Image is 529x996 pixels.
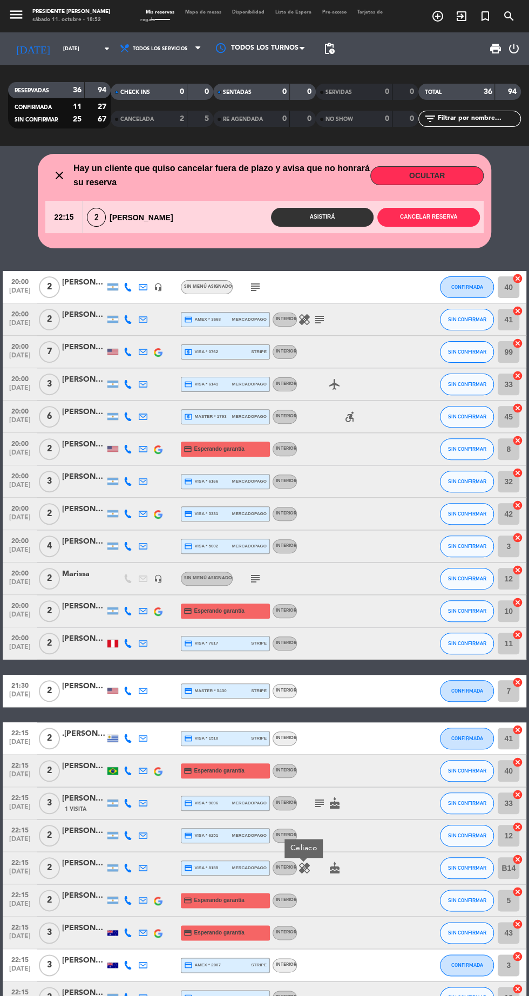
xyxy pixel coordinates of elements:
[184,380,193,389] i: credit_card
[440,471,494,492] button: SIN CONFIRMAR
[232,832,267,839] span: mercadopago
[39,568,60,590] span: 2
[448,511,486,517] span: SIN CONFIRMAR
[154,283,162,292] i: headset_mic
[194,929,244,937] span: Esperando garantía
[328,797,341,810] i: cake
[370,166,484,185] button: OCULTAR
[73,161,370,189] span: Hay un cliente que quiso cancelar fuera de plazo y avisa que no honrará su reserva
[154,510,162,519] img: google-logo.png
[154,348,162,357] img: google-logo.png
[39,792,60,814] span: 3
[6,758,33,771] span: 22:15
[184,284,232,289] span: Sin menú asignado
[184,477,218,486] span: visa * 6166
[8,6,24,25] button: menu
[62,954,105,967] div: [PERSON_NAME]
[154,607,162,616] img: google-logo.png
[6,514,33,526] span: [DATE]
[276,479,296,483] span: INTERIOR
[184,639,193,648] i: credit_card
[98,86,108,94] strong: 94
[73,103,82,111] strong: 11
[313,313,326,326] i: subject
[448,478,486,484] span: SIN CONFIRMAR
[154,897,162,905] img: google-logo.png
[448,381,486,387] span: SIN CONFIRMAR
[512,565,523,575] i: cancel
[6,791,33,803] span: 22:15
[6,631,33,643] span: 20:00
[437,113,520,125] input: Filtrar por nombre...
[512,338,523,349] i: cancel
[8,6,24,23] i: menu
[298,862,311,875] i: healing
[448,446,486,452] span: SIN CONFIRMAR
[6,611,33,624] span: [DATE]
[180,10,227,15] span: Mapa de mesas
[184,315,221,324] span: amex * 3668
[448,930,486,936] span: SIN CONFIRMAR
[184,961,193,970] i: credit_card
[184,542,218,551] span: visa * 5002
[62,341,105,354] div: [PERSON_NAME]
[508,88,519,96] strong: 94
[184,380,218,389] span: visa * 6141
[507,42,520,55] i: power_settings_new
[440,438,494,460] button: SIN CONFIRMAR
[451,284,483,290] span: CONFIRMADA
[440,857,494,879] button: SIN CONFIRMAR
[53,169,66,182] i: close
[73,116,82,123] strong: 25
[6,546,33,559] span: [DATE]
[184,412,227,421] span: master * 1793
[440,728,494,749] button: CONFIRMADA
[276,608,296,613] span: INTERIOR
[6,726,33,738] span: 22:15
[6,417,33,429] span: [DATE]
[15,88,49,93] span: RESERVADAS
[251,961,267,968] span: stripe
[276,930,296,934] span: INTERIOR
[249,281,262,294] i: subject
[223,117,263,122] span: RE AGENDADA
[276,898,296,902] span: INTERIOR
[271,208,374,227] button: Asistirá
[440,922,494,944] button: SIN CONFIRMAR
[184,639,218,648] span: visa * 7817
[39,633,60,654] span: 2
[512,403,523,414] i: cancel
[451,735,483,741] span: CONFIRMADA
[39,857,60,879] span: 2
[98,116,108,123] strong: 67
[512,629,523,640] i: cancel
[448,316,486,322] span: SIN CONFIRMAR
[6,823,33,836] span: 22:15
[39,600,60,622] span: 2
[6,836,33,848] span: [DATE]
[154,767,162,776] img: google-logo.png
[39,536,60,557] span: 4
[451,688,483,694] span: CONFIRMADA
[232,799,267,807] span: mercadopago
[62,536,105,548] div: [PERSON_NAME]
[39,406,60,428] span: 6
[424,112,437,125] i: filter_list
[251,348,267,355] span: stripe
[6,307,33,320] span: 20:00
[154,445,162,454] img: google-logo.png
[194,607,244,615] span: Esperando garantía
[184,510,218,518] span: visa * 5331
[133,46,187,52] span: Todos los servicios
[6,404,33,417] span: 20:00
[440,825,494,846] button: SIN CONFIRMAR
[276,641,296,645] span: INTERIOR
[440,309,494,330] button: SIN CONFIRMAR
[512,854,523,865] i: cancel
[232,864,267,871] span: mercadopago
[6,691,33,703] span: [DATE]
[184,734,218,743] span: visa * 1510
[448,543,486,549] span: SIN CONFIRMAR
[440,341,494,363] button: SIN CONFIRMAR
[276,349,296,354] span: INTERIOR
